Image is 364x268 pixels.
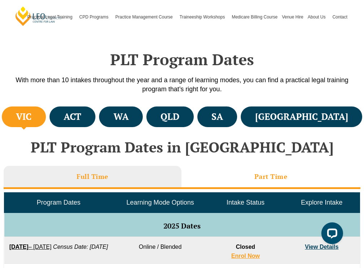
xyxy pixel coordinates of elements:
h4: SA [211,111,223,123]
span: Intake Status [227,199,265,206]
span: Closed [236,244,255,250]
strong: [DATE] [9,244,29,250]
a: Traineeship Workshops [177,1,230,33]
h4: VIC [16,111,31,123]
em: Census Date: [DATE] [53,244,108,250]
a: Medicare Billing Course [230,1,280,33]
span: Learning Mode Options [127,199,194,206]
span: Explore Intake [301,199,343,206]
h3: Part Time [254,172,288,181]
iframe: LiveChat chat widget [316,219,346,250]
h2: PLT Program Dates [7,50,357,68]
a: About Us [305,1,330,33]
a: View Details [305,244,339,250]
a: CPD Programs [77,1,113,33]
td: Online / Blended [113,237,207,264]
a: Enrol Now [231,253,260,259]
span: 2025 Dates [163,221,201,231]
a: Contact [330,1,350,33]
h3: Full Time [77,172,108,181]
h4: QLD [160,111,179,123]
a: [PERSON_NAME] Centre for Law [14,6,63,26]
a: Venue Hire [280,1,305,33]
a: Practice Management Course [113,1,177,33]
span: Program Dates [37,199,81,206]
a: Practical Legal Training [25,1,77,33]
h4: ACT [64,111,81,123]
a: [DATE]– [DATE] [9,244,52,250]
h4: [GEOGRAPHIC_DATA] [255,111,348,123]
p: With more than 10 intakes throughout the year and a range of learning modes, you can find a pract... [7,76,357,94]
h4: WA [114,111,129,123]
